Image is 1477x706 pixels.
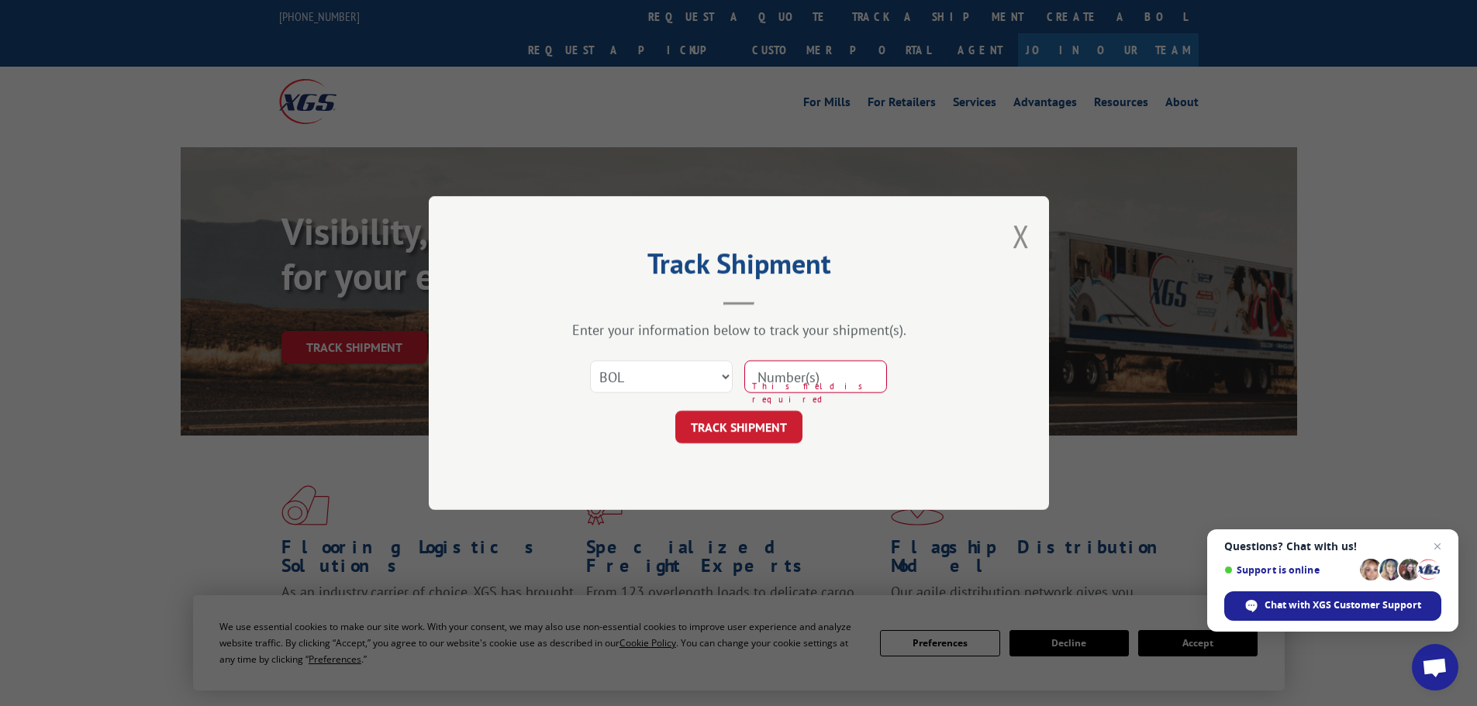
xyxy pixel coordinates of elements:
[1224,591,1441,621] span: Chat with XGS Customer Support
[506,321,971,339] div: Enter your information below to track your shipment(s).
[675,411,802,443] button: TRACK SHIPMENT
[744,360,887,393] input: Number(s)
[752,380,887,405] span: This field is required
[1013,215,1030,257] button: Close modal
[506,253,971,282] h2: Track Shipment
[1224,540,1441,553] span: Questions? Chat with us!
[1412,644,1458,691] a: Open chat
[1224,564,1354,576] span: Support is online
[1265,598,1421,612] span: Chat with XGS Customer Support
